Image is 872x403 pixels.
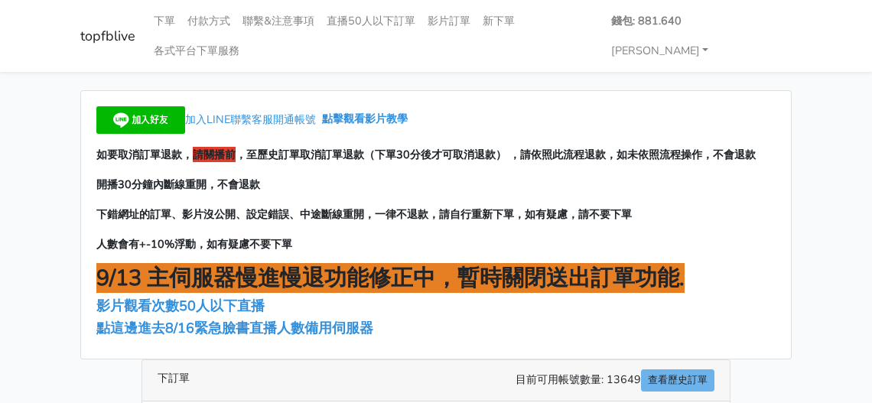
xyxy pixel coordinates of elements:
[236,6,320,36] a: 聯繫&注意事項
[96,112,322,127] a: 加入LINE聯繫客服開通帳號
[148,36,246,66] a: 各式平台下單服務
[96,177,260,192] span: 開播30分鐘內斷線重開，不會退款
[320,6,421,36] a: 直播50人以下訂單
[477,6,521,36] a: 新下單
[605,6,688,36] a: 錢包: 881.640
[179,297,265,315] span: 50人以下直播
[96,106,185,134] img: 加入好友
[641,369,714,392] a: 查看歷史訂單
[605,36,715,66] a: [PERSON_NAME]
[96,297,179,315] a: 影片觀看次數
[80,21,135,51] a: topfblive
[96,236,292,252] span: 人數會有+-10%浮動，如有疑慮不要下單
[96,263,685,293] span: 9/13 主伺服器慢進慢退功能修正中，暫時關閉送出訂單功能.
[96,147,193,162] span: 如要取消訂單退款，
[516,369,714,392] span: 目前可用帳號數量: 13649
[193,147,236,162] span: 請關播前
[236,147,756,162] span: ，至歷史訂單取消訂單退款（下單30分後才可取消退款） ，請依照此流程退款，如未依照流程操作，不會退款
[148,6,181,36] a: 下單
[96,319,373,337] a: 點這邊進去8/16緊急臉書直播人數備用伺服器
[611,13,682,28] strong: 錢包: 881.640
[185,112,316,127] span: 加入LINE聯繫客服開通帳號
[421,6,477,36] a: 影片訂單
[142,360,730,401] div: 下訂單
[96,206,632,222] span: 下錯網址的訂單、影片沒公開、設定錯誤、中途斷線重開，一律不退款，請自行重新下單，如有疑慮，請不要下單
[181,6,236,36] a: 付款方式
[179,297,268,315] a: 50人以下直播
[322,112,408,127] a: 點擊觀看影片教學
